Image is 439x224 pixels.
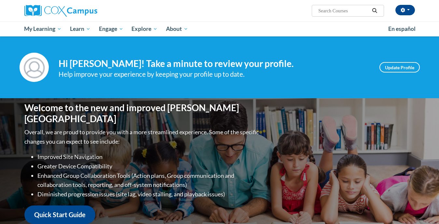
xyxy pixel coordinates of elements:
[388,25,416,32] span: En español
[131,25,158,33] span: Explore
[37,171,260,190] li: Enhanced Group Collaboration Tools (Action plans, Group communication and collaboration tools, re...
[66,21,95,36] a: Learn
[59,58,370,69] h4: Hi [PERSON_NAME]! Take a minute to review your profile.
[395,5,415,15] button: Account Settings
[24,205,95,224] a: Quick Start Guide
[37,162,260,171] li: Greater Device Compatibility
[24,102,260,124] h1: Welcome to the new and improved [PERSON_NAME][GEOGRAPHIC_DATA]
[413,198,434,219] iframe: Button to launch messaging window
[24,5,97,17] img: Cox Campus
[24,5,148,17] a: Cox Campus
[127,21,162,36] a: Explore
[24,25,62,33] span: My Learning
[20,53,49,82] img: Profile Image
[37,152,260,162] li: Improved Site Navigation
[166,25,188,33] span: About
[162,21,192,36] a: About
[318,7,370,15] input: Search Courses
[370,7,379,15] button: Search
[15,21,425,36] div: Main menu
[20,21,66,36] a: My Learning
[95,21,128,36] a: Engage
[384,22,420,36] a: En español
[99,25,123,33] span: Engage
[24,127,260,146] p: Overall, we are proud to provide you with a more streamlined experience. Some of the specific cha...
[70,25,90,33] span: Learn
[379,62,420,72] a: Update Profile
[59,69,370,80] div: Help improve your experience by keeping your profile up to date.
[37,190,260,199] li: Diminished progression issues (site lag, video stalling, and playback issues)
